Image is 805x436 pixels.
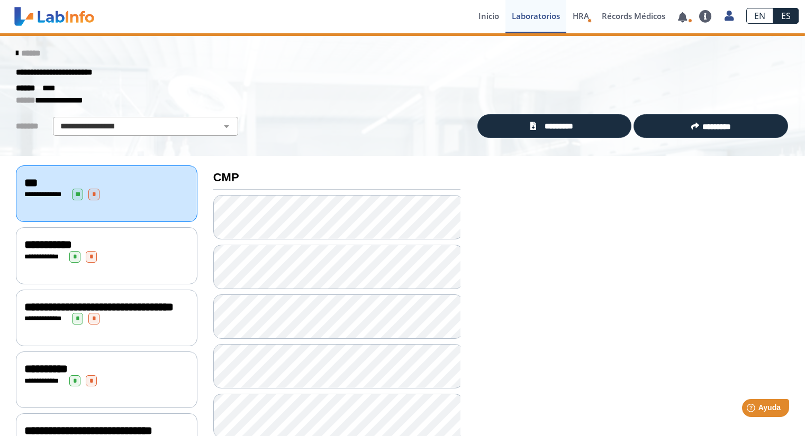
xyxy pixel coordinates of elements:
a: ES [773,8,799,24]
b: CMP [213,171,239,184]
a: EN [746,8,773,24]
iframe: Help widget launcher [711,395,793,424]
span: HRA [573,11,589,21]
